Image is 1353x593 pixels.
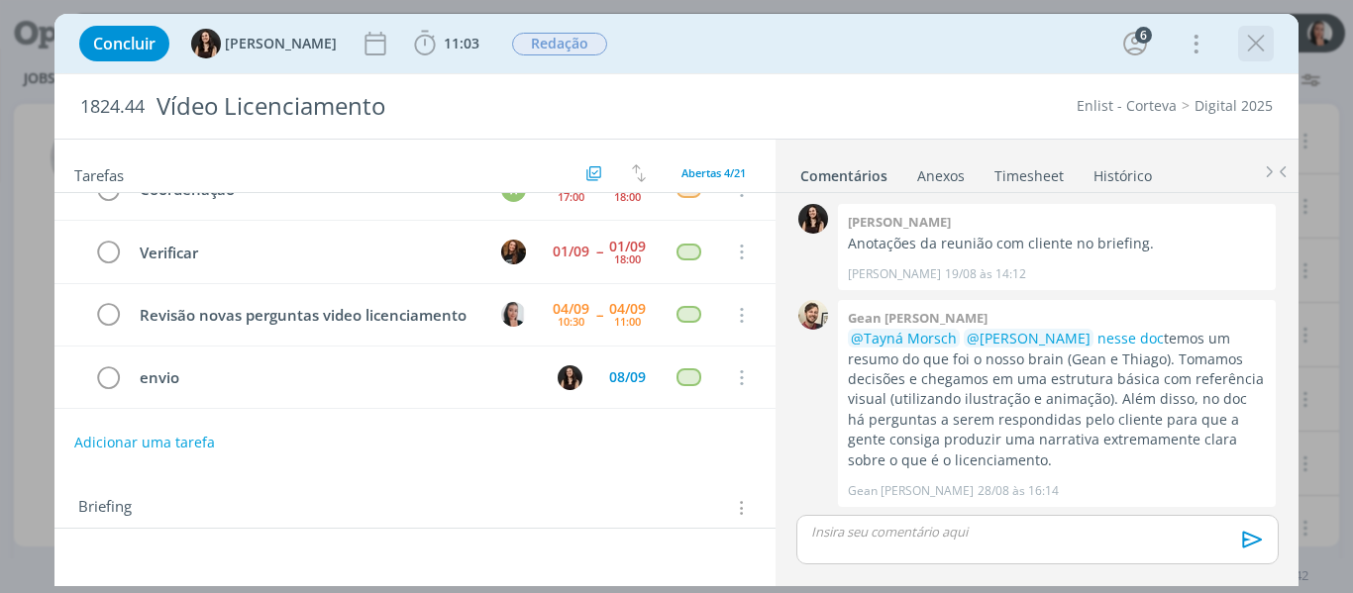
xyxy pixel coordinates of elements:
div: 11:00 [614,316,641,327]
div: Verificar [132,241,483,265]
span: @Tayná Morsch [851,329,957,347]
span: @[PERSON_NAME] [967,329,1091,347]
button: Concluir [79,26,169,61]
button: I[PERSON_NAME] [191,29,337,58]
img: T [501,240,526,264]
button: 6 [1119,28,1151,59]
span: Tarefas [74,161,124,185]
span: [PERSON_NAME] [225,37,337,50]
div: 01/09 [553,245,589,258]
img: C [501,302,526,327]
a: Timesheet [993,157,1065,186]
p: Gean [PERSON_NAME] [848,482,974,500]
div: 08/09 [609,370,646,384]
span: 11:03 [444,34,479,52]
div: Anexos [917,166,965,186]
span: Abertas 4/21 [681,165,746,180]
a: Digital 2025 [1195,96,1273,115]
span: 1824.44 [80,96,145,118]
a: nesse doc [1097,329,1164,347]
span: Redação [512,33,607,55]
a: Comentários [799,157,888,186]
div: Revisão novas perguntas video licenciamento [132,303,483,328]
div: 01/09 [609,240,646,253]
p: temos um resumo do que foi o nosso brain (Gean e Thiago). Tomamos decisões e chegamos em uma estr... [848,329,1266,470]
div: 04/09 [553,302,589,316]
div: 17:00 [558,191,584,202]
img: G [798,300,828,330]
div: 18:00 [614,191,641,202]
div: 04/09 [609,302,646,316]
img: I [191,29,221,58]
span: -- [596,308,602,322]
button: T [498,237,528,266]
span: Briefing [78,495,132,521]
span: 19/08 às 14:12 [945,265,1026,283]
div: dialog [54,14,1300,586]
button: Adicionar uma tarefa [73,425,216,460]
button: C [498,300,528,330]
div: 18:00 [614,253,641,264]
b: [PERSON_NAME] [848,213,951,231]
span: Concluir [93,36,156,51]
button: I [555,362,584,392]
span: -- [596,245,602,258]
button: Redação [511,32,608,56]
img: I [798,204,828,234]
div: 6 [1135,27,1152,44]
b: Gean [PERSON_NAME] [848,309,988,327]
p: [PERSON_NAME] [848,265,941,283]
button: 11:03 [409,28,484,59]
img: I [558,365,582,390]
p: Anotações da reunião com cliente no briefing. [848,234,1266,253]
div: Vídeo Licenciamento [149,82,768,131]
span: 28/08 às 16:14 [978,482,1059,500]
div: envio [132,365,540,390]
a: Histórico [1093,157,1153,186]
a: Enlist - Corteva [1077,96,1177,115]
span: -- [596,182,602,196]
img: arrow-down-up.svg [632,164,646,182]
div: 10:30 [558,316,584,327]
